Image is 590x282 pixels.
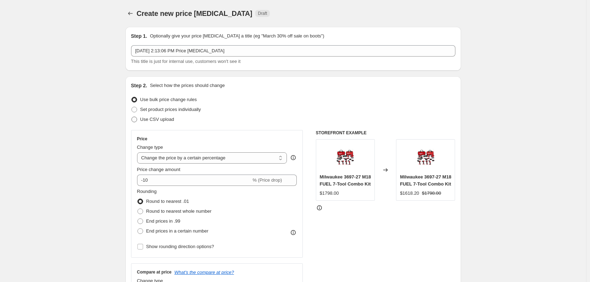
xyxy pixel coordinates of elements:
[146,228,208,234] span: End prices in a certain number
[137,189,157,194] span: Rounding
[140,117,174,122] span: Use CSV upload
[131,82,147,89] h2: Step 2.
[137,175,251,186] input: -15
[137,136,147,142] h3: Price
[140,97,197,102] span: Use bulk price change rules
[131,33,147,40] h2: Step 1.
[150,82,225,89] p: Select how the prices should change
[150,33,324,40] p: Optionally give your price [MEDICAL_DATA] a title (eg "March 30% off sale on boots")
[175,270,234,275] button: What's the compare at price?
[131,59,241,64] span: This title is just for internal use, customers won't see it
[146,199,189,204] span: Round to nearest .01
[137,167,181,172] span: Price change amount
[137,269,172,275] h3: Compare at price
[137,10,253,17] span: Create new price [MEDICAL_DATA]
[422,190,441,197] strike: $1798.00
[331,143,359,171] img: ShowProductImage_8536f11c-b90a-4c99-a31e-04dc3bada351_80x.jpg
[125,8,135,18] button: Price change jobs
[316,130,455,136] h6: STOREFRONT EXAMPLE
[400,174,451,187] span: Milwaukee 3697-27 M18 FUEL 7-Tool Combo Kit
[137,145,163,150] span: Change type
[146,244,214,249] span: Show rounding direction options?
[131,45,455,57] input: 30% off holiday sale
[253,177,282,183] span: % (Price drop)
[320,174,371,187] span: Milwaukee 3697-27 M18 FUEL 7-Tool Combo Kit
[140,107,201,112] span: Set product prices individually
[146,208,212,214] span: Round to nearest whole number
[320,190,339,197] div: $1798.00
[258,11,267,16] span: Draft
[400,190,419,197] div: $1618.20
[146,218,181,224] span: End prices in .99
[290,154,297,161] div: help
[412,143,440,171] img: ShowProductImage_8536f11c-b90a-4c99-a31e-04dc3bada351_80x.jpg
